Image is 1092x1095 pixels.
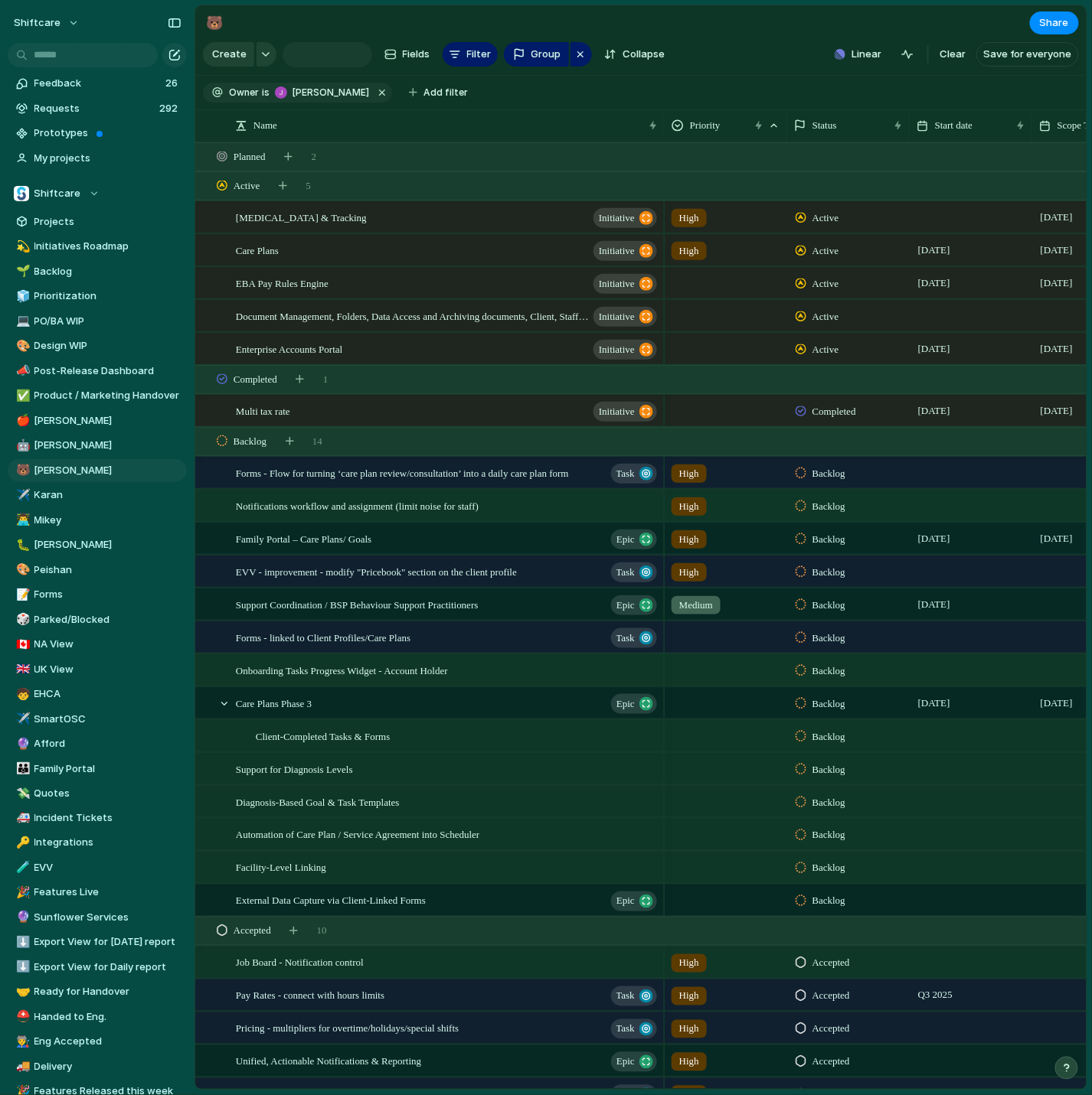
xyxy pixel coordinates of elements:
[611,694,657,714] button: Epic
[14,487,29,503] button: ✈️
[8,832,187,855] a: 🔑Integrations
[206,12,223,33] div: 🐻
[234,178,260,194] span: Active
[236,241,279,259] span: Care Plans
[14,264,29,279] button: 🌱
[236,497,479,514] span: Notifications workflow and assignment (limit noise for staff)
[34,911,181,926] span: Sunflower Services
[1037,241,1077,259] span: [DATE]
[16,586,27,604] div: 📝
[16,785,27,803] div: 💸
[1037,530,1077,548] span: [DATE]
[8,459,187,482] a: 🐻[PERSON_NAME]
[34,101,155,116] span: Requests
[679,210,699,226] span: High
[8,97,187,120] a: Requests292
[16,536,27,554] div: 🐛
[16,686,27,703] div: 🧒
[935,118,973,133] span: Start date
[852,47,881,62] span: Linear
[8,1056,187,1079] div: 🚚Delivery
[599,273,635,295] span: initiative
[14,761,29,777] button: 👪
[259,84,273,101] button: is
[8,285,187,308] div: 🧊Prioritization
[236,464,569,481] span: Forms - Flow for turning ‘care plan review/consultation’ into a daily care plan form
[8,484,187,507] a: ✈️Karan
[16,561,27,578] div: 🎨
[8,931,187,954] a: ⬇️Export View for [DATE] report
[34,214,181,230] span: Projects
[16,1058,27,1076] div: 🚚
[312,149,317,165] span: 2
[8,559,187,582] a: 🎨Peishan
[34,388,181,403] span: Product / Marketing Handover
[593,340,657,360] button: initiative
[14,513,29,528] button: 👨‍💻
[611,595,657,615] button: Epic
[611,891,657,911] button: Epic
[8,235,187,258] div: 💫Initiatives Roadmap
[8,658,187,681] a: 🇬🇧UK View
[403,47,430,62] span: Fields
[34,935,181,950] span: Export View for [DATE] report
[8,608,187,631] a: 🎲Parked/Blocked
[812,243,839,259] span: Active
[599,240,635,262] span: initiative
[593,274,657,294] button: initiative
[611,464,657,484] button: Task
[236,307,589,324] span: Document Management, Folders, Data Access and Archiving documents, Client, Staff and other docume...
[14,736,29,751] button: 🔮
[34,288,181,304] span: Prioritization
[616,891,635,912] span: Epic
[306,178,312,194] span: 5
[914,340,954,358] span: [DATE]
[593,307,657,327] button: initiative
[34,76,161,91] span: Feedback
[14,1035,29,1050] button: 👨‍🏭
[599,306,635,328] span: initiative
[8,434,187,457] div: 🤖[PERSON_NAME]
[8,732,187,755] a: 🔮Afford
[34,151,181,166] span: My projects
[8,409,187,432] div: 🍎[PERSON_NAME]
[812,276,839,292] span: Active
[16,611,27,628] div: 🎲
[34,960,181,976] span: Export View for Daily report
[8,182,187,205] button: Shiftcare
[16,934,27,952] div: ⬇️
[16,487,27,504] div: ✈️
[616,627,635,649] span: Task
[8,1031,187,1054] a: 👨‍🏭Eng Accepted
[34,885,181,901] span: Features Live
[16,412,27,429] div: 🍎
[812,532,845,547] span: Backlog
[504,42,569,67] button: Group
[312,434,322,449] span: 14
[234,149,266,165] span: Planned
[829,43,888,66] button: Linear
[8,857,187,880] a: 🧪EVV
[812,466,845,481] span: Backlog
[16,437,27,455] div: 🤖
[16,835,27,852] div: 🔑
[8,683,187,706] div: 🧒EHCA
[34,413,181,429] span: [PERSON_NAME]
[34,562,181,578] span: Peishan
[14,1060,29,1075] button: 🚚
[611,628,657,648] button: Task
[14,786,29,801] button: 💸
[611,1052,657,1072] button: Epic
[34,686,181,702] span: EHCA
[16,1034,27,1051] div: 👨‍🏭
[8,334,187,357] a: 🎨Design WIP
[16,262,27,280] div: 🌱
[8,583,187,606] div: 📝Forms
[14,388,29,403] button: ✅
[8,310,187,333] a: 💻PO/BA WIP
[203,42,254,67] button: Create
[933,42,972,67] button: Clear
